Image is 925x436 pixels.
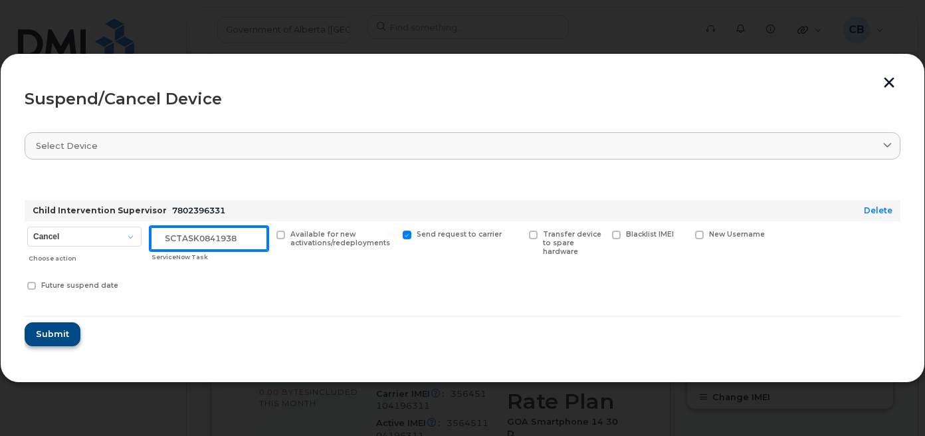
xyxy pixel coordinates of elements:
[596,231,603,237] input: Blacklist IMEI
[150,227,268,251] input: ServiceNow Task
[679,231,686,237] input: New Username
[709,230,765,239] span: New Username
[260,231,267,237] input: Available for new activations/redeployments
[152,252,268,263] div: ServiceNow Task
[513,231,520,237] input: Transfer device to spare hardware
[864,205,892,215] a: Delete
[290,230,390,247] span: Available for new activations/redeployments
[172,205,225,215] span: 7802396331
[543,230,601,256] span: Transfer device to spare hardware
[626,230,674,239] span: Blacklist IMEI
[387,231,393,237] input: Send request to carrier
[417,230,502,239] span: Send request to carrier
[25,91,900,107] div: Suspend/Cancel Device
